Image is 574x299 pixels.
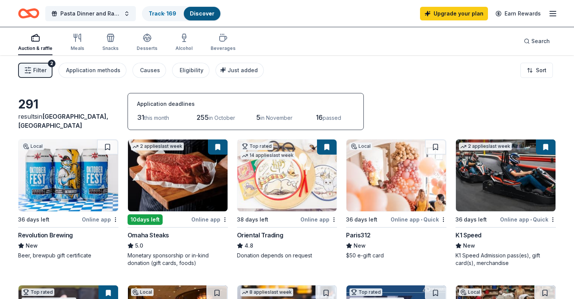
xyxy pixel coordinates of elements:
[500,215,556,224] div: Online app Quick
[240,143,273,150] div: Top rated
[135,241,143,250] span: 5.0
[18,252,118,259] div: Beer, brewpub gift certificate
[346,139,446,259] a: Image for Paris312Local36 days leftOnline app•QuickParis312New$50 e-gift card
[18,30,52,55] button: Auction & raffle
[354,241,366,250] span: New
[18,215,49,224] div: 36 days left
[245,241,253,250] span: 4.8
[172,63,209,78] button: Eligibility
[463,241,475,250] span: New
[22,143,44,150] div: Local
[256,113,260,121] span: 5
[211,45,235,51] div: Beverages
[58,63,126,78] button: Application methods
[128,214,163,225] div: 10 days left
[128,139,228,211] img: Image for Omaha Steaks
[456,252,556,267] div: K1 Speed Admission pass(es), gift card(s), merchandise
[132,63,166,78] button: Causes
[323,115,341,121] span: passed
[456,231,482,240] div: K1 Speed
[137,99,354,108] div: Application deadlines
[260,115,292,121] span: in November
[131,143,184,150] div: 2 applies last week
[66,66,120,75] div: Application methods
[421,217,422,223] span: •
[18,5,39,22] a: Home
[137,30,157,55] button: Desserts
[346,139,446,211] img: Image for Paris312
[456,139,556,267] a: Image for K1 Speed2 applieslast week36 days leftOnline app•QuickK1 SpeedNewK1 Speed Admission pas...
[26,241,38,250] span: New
[18,139,118,259] a: Image for Revolution BrewingLocal36 days leftOnline appRevolution BrewingNewBeer, brewpub gift ce...
[128,252,228,267] div: Monetary sponsorship or in-kind donation (gift cards, foods)
[459,143,512,150] div: 2 applies last week
[137,45,157,51] div: Desserts
[459,288,482,296] div: Local
[175,45,192,51] div: Alcohol
[520,63,553,78] button: Sort
[237,231,283,240] div: Oriental Trading
[180,66,203,75] div: Eligibility
[102,45,118,51] div: Snacks
[536,66,546,75] span: Sort
[456,215,487,224] div: 36 days left
[18,45,52,51] div: Auction & raffle
[48,60,55,67] div: 2
[349,288,382,296] div: Top rated
[18,113,108,129] span: in
[102,30,118,55] button: Snacks
[237,139,337,211] img: Image for Oriental Trading
[346,231,370,240] div: Paris312
[215,63,264,78] button: Just added
[128,139,228,267] a: Image for Omaha Steaks 2 applieslast week10days leftOnline appOmaha Steaks5.0Monetary sponsorship...
[191,215,228,224] div: Online app
[530,217,532,223] span: •
[18,63,52,78] button: Filter2
[18,97,118,112] div: 291
[349,143,372,150] div: Local
[142,6,221,21] button: Track· 169Discover
[237,139,337,259] a: Image for Oriental TradingTop rated14 applieslast week38 days leftOnline appOriental Trading4.8Do...
[491,7,545,20] a: Earn Rewards
[137,113,144,121] span: 31
[45,6,136,21] button: Pasta Dinner and Raffle
[33,66,46,75] span: Filter
[420,7,488,20] a: Upgrade your plan
[316,113,323,121] span: 16
[18,112,118,130] div: results
[237,215,268,224] div: 38 days left
[240,288,293,296] div: 8 applies last week
[18,231,73,240] div: Revolution Brewing
[22,288,54,296] div: Top rated
[60,9,121,18] span: Pasta Dinner and Raffle
[346,215,377,224] div: 36 days left
[346,252,446,259] div: $50 e-gift card
[531,37,550,46] span: Search
[518,34,556,49] button: Search
[456,139,556,211] img: Image for K1 Speed
[82,215,118,224] div: Online app
[131,288,154,296] div: Local
[144,115,169,121] span: this month
[211,30,235,55] button: Beverages
[71,45,84,51] div: Meals
[175,30,192,55] button: Alcohol
[228,67,258,73] span: Just added
[300,215,337,224] div: Online app
[18,113,108,129] span: [GEOGRAPHIC_DATA], [GEOGRAPHIC_DATA]
[18,139,118,211] img: Image for Revolution Brewing
[391,215,446,224] div: Online app Quick
[237,252,337,259] div: Donation depends on request
[190,10,214,17] a: Discover
[240,152,295,160] div: 14 applies last week
[209,115,235,121] span: in October
[128,231,169,240] div: Omaha Steaks
[140,66,160,75] div: Causes
[71,30,84,55] button: Meals
[197,113,209,121] span: 255
[149,10,176,17] a: Track· 169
